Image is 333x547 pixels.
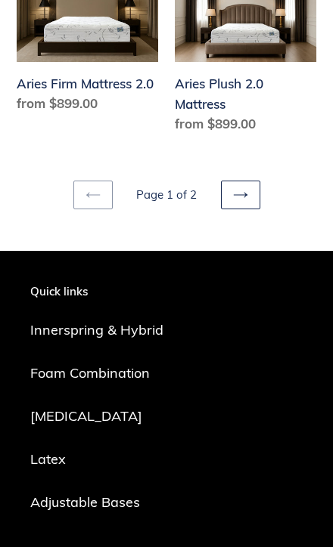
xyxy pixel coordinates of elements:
[30,285,163,298] p: Quick links
[30,321,163,338] a: Innerspring & Hybrid
[30,450,66,468] a: Latex
[30,493,140,511] a: Adjustable Bases
[116,187,218,204] li: Page 1 of 2
[30,364,150,382] a: Foam Combination
[30,407,142,425] a: [MEDICAL_DATA]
